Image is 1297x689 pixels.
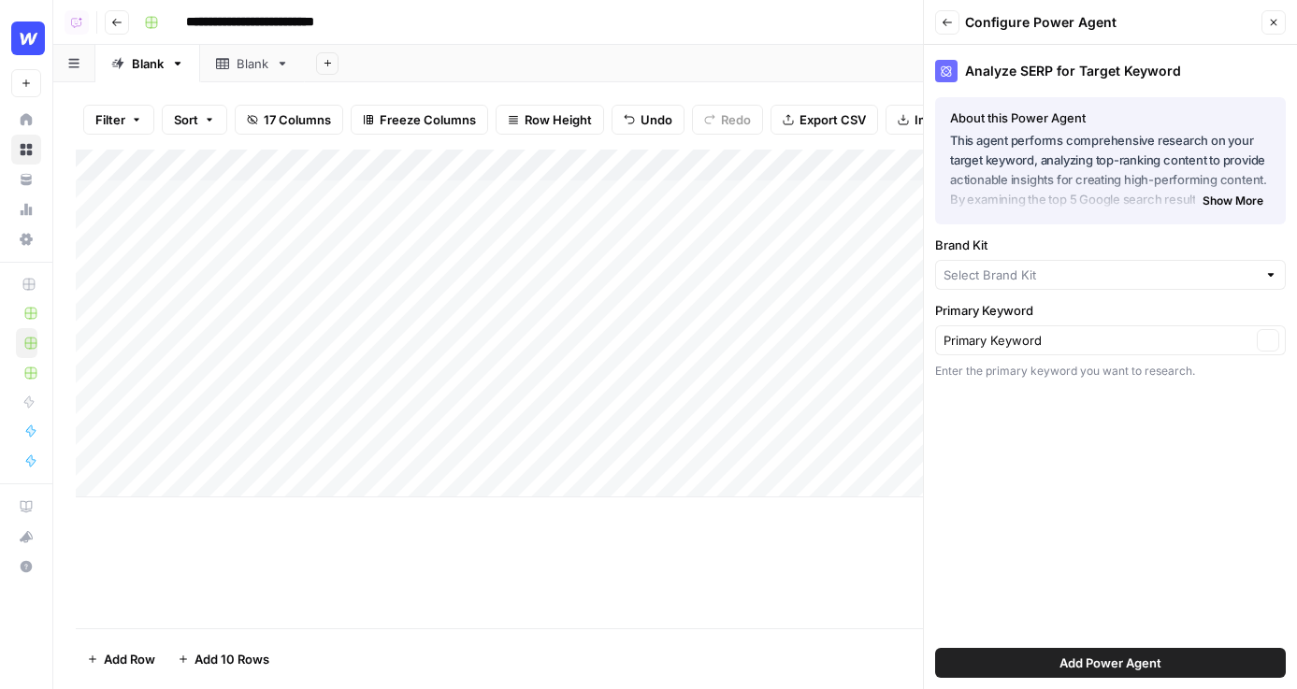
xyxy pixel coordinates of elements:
[496,105,604,135] button: Row Height
[132,54,164,73] div: Blank
[935,236,1286,254] label: Brand Kit
[104,650,155,668] span: Add Row
[935,60,1286,82] div: Analyze SERP for Target Keyword
[11,492,41,522] a: AirOps Academy
[11,135,41,165] a: Browse
[11,105,41,135] a: Home
[935,363,1286,380] div: Enter the primary keyword you want to research.
[195,650,269,668] span: Add 10 Rows
[525,110,592,129] span: Row Height
[944,331,1251,350] input: Primary Keyword
[935,648,1286,678] button: Add Power Agent
[95,110,125,129] span: Filter
[886,105,994,135] button: Import CSV
[12,523,40,551] div: What's new?
[235,105,343,135] button: 17 Columns
[380,110,476,129] span: Freeze Columns
[935,301,1286,320] label: Primary Keyword
[11,552,41,581] button: Help + Support
[915,110,982,129] span: Import CSV
[162,105,227,135] button: Sort
[612,105,685,135] button: Undo
[11,224,41,254] a: Settings
[76,644,166,674] button: Add Row
[944,266,1257,284] input: Select Brand Kit
[11,194,41,224] a: Usage
[200,45,305,82] a: Blank
[1195,189,1271,213] button: Show More
[641,110,672,129] span: Undo
[1059,653,1161,672] span: Add Power Agent
[950,108,1271,127] div: About this Power Agent
[950,131,1271,210] p: This agent performs comprehensive research on your target keyword, analyzing top-ranking content ...
[11,522,41,552] button: What's new?
[692,105,763,135] button: Redo
[11,165,41,194] a: Your Data
[800,110,866,129] span: Export CSV
[237,54,268,73] div: Blank
[721,110,751,129] span: Redo
[83,105,154,135] button: Filter
[174,110,198,129] span: Sort
[351,105,488,135] button: Freeze Columns
[166,644,281,674] button: Add 10 Rows
[95,45,200,82] a: Blank
[11,22,45,55] img: Webflow Logo
[1203,193,1263,209] span: Show More
[771,105,878,135] button: Export CSV
[264,110,331,129] span: 17 Columns
[11,15,41,62] button: Workspace: Webflow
